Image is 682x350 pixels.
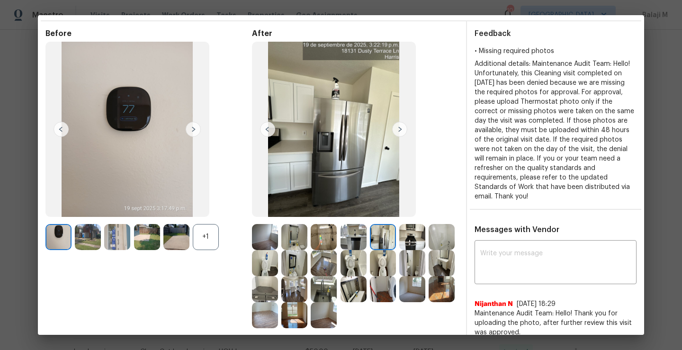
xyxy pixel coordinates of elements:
span: • Missing required photos [475,48,554,54]
span: Nijanthan N [475,299,513,309]
span: [DATE] 18:29 [517,301,556,307]
span: Before [45,29,252,38]
img: right-chevron-button-url [186,122,201,137]
span: Messages with Vendor [475,226,559,233]
span: After [252,29,458,38]
img: left-chevron-button-url [54,122,69,137]
span: Additional details: Maintenance Audit Team: Hello! Unfortunately, this Cleaning visit completed o... [475,61,634,200]
div: +1 [193,224,219,250]
img: right-chevron-button-url [392,122,407,137]
img: left-chevron-button-url [260,122,275,137]
span: Maintenance Audit Team: Hello! Thank you for uploading the photo, after further review this visit... [475,309,637,337]
span: Feedback [475,30,511,37]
